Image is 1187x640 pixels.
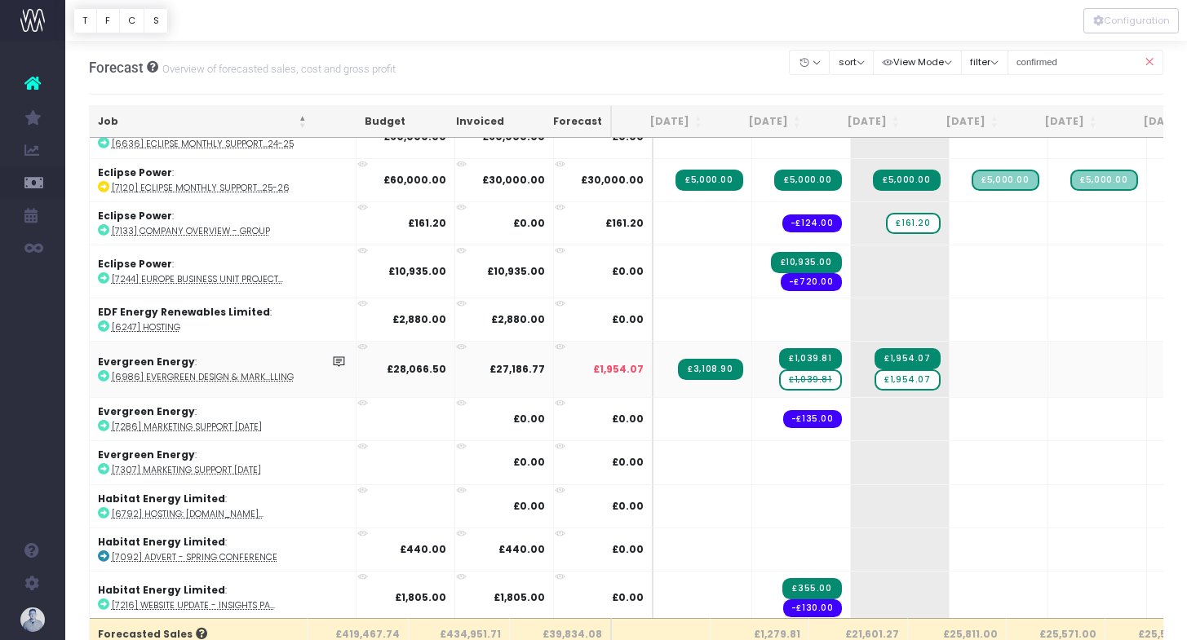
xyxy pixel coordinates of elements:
[829,50,874,75] button: sort
[612,264,644,279] span: £0.00
[782,214,842,232] span: Streamtime order: 990 – Lithgo
[90,201,357,245] td: :
[98,404,195,418] strong: Evergreen Energy
[315,106,414,138] th: Budget
[98,492,225,505] strong: Habitat Energy Limited
[388,264,446,278] strong: £10,935.00
[112,599,275,611] abbr: [7216] Website Update - Insights Page
[1083,8,1179,33] button: Configuration
[90,106,315,138] th: Job: activate to sort column descending
[96,8,120,33] button: F
[612,106,711,138] th: Jul 25: activate to sort column ascending
[112,421,262,433] abbr: [7286] Marketing Support Aug 2025
[774,170,841,191] span: Streamtime Invoice: 5166 – [7120] Eclipse Monthly Support
[73,8,97,33] button: T
[98,448,195,461] strong: Evergreen Energy
[482,130,545,143] strong: £60,000.00
[873,50,962,75] button: View Mode
[383,130,446,143] strong: £60,000.00
[112,225,270,237] abbr: [7133] Company overview - Group
[513,216,545,230] strong: £0.00
[771,252,842,273] span: Streamtime Invoice: 5189 – [7244] Europe Business Unit Project
[387,362,446,376] strong: £28,066.50
[98,209,172,223] strong: Eclipse Power
[98,305,270,319] strong: EDF Energy Renewables Limited
[1007,106,1105,138] th: Nov 25: activate to sort column ascending
[779,369,841,391] span: wayahead Sales Forecast Item
[408,216,446,230] strong: £161.20
[581,173,644,188] span: £30,000.00
[1008,50,1164,75] input: Search...
[612,542,644,557] span: £0.00
[482,173,545,187] strong: £30,000.00
[782,578,841,599] span: Streamtime Invoice: 5183 – [7216] Website Update - Insights/News Template Updates
[487,264,545,278] strong: £10,935.00
[783,599,842,617] span: Streamtime order: 973 – href
[112,464,261,476] abbr: [7307] Marketing Support Sep 2025
[1070,170,1137,191] span: Streamtime Draft Invoice: [7120] Eclipse Monthly Support
[494,590,545,604] strong: £1,805.00
[675,170,742,191] span: Streamtime Invoice: 5143 – [7120] Eclipse Monthly Support
[612,499,644,514] span: £0.00
[783,410,842,428] span: Streamtime order: 974 – Steve Coxon
[20,607,45,632] img: images/default_profile_image.png
[513,412,545,426] strong: £0.00
[886,213,940,234] span: wayahead Sales Forecast Item
[395,590,446,604] strong: £1,805.00
[98,535,225,549] strong: Habitat Energy Limited
[90,341,357,397] td: :
[605,216,644,231] span: £161.20
[612,590,644,605] span: £0.00
[98,257,172,271] strong: Eclipse Power
[112,371,294,383] abbr: [6986] Evergreen Design & Marketing Support 2025 billing
[112,138,294,150] abbr: [6636] Eclipse Monthly Support - Billing 24-25
[98,583,225,597] strong: Habitat Energy Limited
[678,359,742,380] span: Streamtime Invoice: 5153 – [6986] Design & Marketing Support 2025
[875,369,940,391] span: wayahead Sales Forecast Item
[498,542,545,556] strong: £440.00
[612,412,644,426] span: £0.00
[779,348,841,369] span: Streamtime Invoice: 5197 – [6986] Design & Marketing Support 2025
[593,362,644,377] span: £1,954.07
[90,397,357,440] td: :
[112,508,264,520] abbr: [6792] Hosting: www.habitat.energy
[90,158,357,201] td: :
[90,571,357,624] td: :
[73,8,168,33] div: Vertical button group
[90,298,357,341] td: :
[112,182,290,194] abbr: [7120] Eclipse Monthly Support - Billing 25-26
[512,106,612,138] th: Forecast
[112,321,180,333] abbr: [6247] Hosting
[961,50,1008,75] button: filter
[1083,8,1179,33] div: Vertical button group
[711,106,809,138] th: Aug 25: activate to sort column ascending
[809,106,908,138] th: Sep 25: activate to sort column ascending
[875,348,940,369] span: Streamtime Invoice: 5198 – [6986] Design & Marketing Support 2025
[98,166,172,179] strong: Eclipse Power
[513,455,545,469] strong: £0.00
[158,60,396,76] small: Overview of forecasted sales, cost and gross profit
[489,362,545,376] strong: £27,186.77
[513,499,545,513] strong: £0.00
[112,273,283,285] abbr: [7244] Europe Business Unit Project
[90,245,357,298] td: :
[612,312,644,327] span: £0.00
[90,484,357,527] td: :
[972,170,1039,191] span: Streamtime Draft Invoice: [7120] Eclipse Monthly Support
[119,8,145,33] button: C
[781,273,842,291] span: Streamtime order: 979 – Steve Coxon
[414,106,512,138] th: Invoiced
[90,440,357,483] td: :
[392,312,446,326] strong: £2,880.00
[98,355,195,369] strong: Evergreen Energy
[400,542,446,556] strong: £440.00
[612,455,644,470] span: £0.00
[112,551,277,563] abbr: [7092] Advert - Spring Conference
[89,60,144,76] span: Forecast
[90,527,357,571] td: :
[873,170,940,191] span: Streamtime Invoice: 5191 – [7120] Eclipse Monthly Support
[491,312,545,326] strong: £2,880.00
[908,106,1007,138] th: Oct 25: activate to sort column ascending
[144,8,168,33] button: S
[383,173,446,187] strong: £60,000.00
